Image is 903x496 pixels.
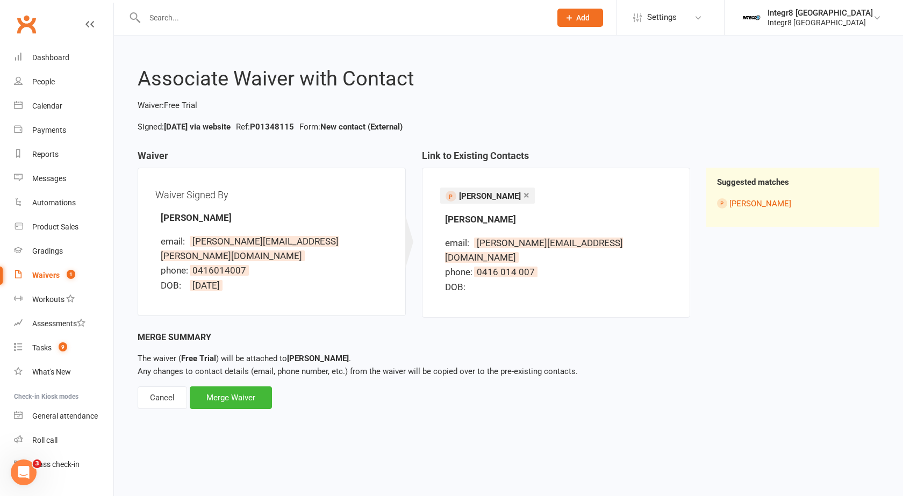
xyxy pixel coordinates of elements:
a: Messages [14,167,113,191]
li: Ref: [233,120,297,133]
a: Calendar [14,94,113,118]
div: Product Sales [32,222,78,231]
a: Clubworx [13,11,40,38]
a: Automations [14,191,113,215]
a: Reports [14,142,113,167]
a: Waivers 1 [14,263,113,287]
div: DOB: [445,280,472,294]
a: People [14,70,113,94]
p: Any changes to contact details (email, phone number, etc.) from the waiver will be copied over to... [138,352,879,378]
div: phone: [445,265,472,279]
span: Settings [647,5,677,30]
div: Automations [32,198,76,207]
span: [PERSON_NAME][EMAIL_ADDRESS][DOMAIN_NAME] [445,238,623,263]
span: [PERSON_NAME][EMAIL_ADDRESS][PERSON_NAME][DOMAIN_NAME] [161,236,339,261]
strong: [DATE] via website [164,122,231,132]
a: Assessments [14,312,113,336]
h3: Waiver [138,150,406,168]
p: Waiver: [138,99,879,112]
a: Gradings [14,239,113,263]
div: Class check-in [32,460,80,469]
iframe: Intercom live chat [11,459,37,485]
span: The waiver ( ) will be attached to . [138,354,351,363]
strong: Free Trial [181,354,216,363]
div: Roll call [32,436,58,444]
div: Integr8 [GEOGRAPHIC_DATA] [768,8,873,18]
a: Payments [14,118,113,142]
img: thumb_image1744271085.png [741,7,762,28]
span: Add [576,13,590,22]
a: Dashboard [14,46,113,70]
h2: Associate Waiver with Contact [138,68,879,90]
strong: New contact (External) [320,122,403,132]
div: Dashboard [32,53,69,62]
div: email: [445,236,472,250]
strong: [PERSON_NAME] [445,214,516,225]
a: [PERSON_NAME] [729,199,791,209]
h3: Link to Existing Contacts [422,150,690,168]
span: 9 [59,342,67,351]
a: General attendance kiosk mode [14,404,113,428]
li: Signed: [135,120,233,133]
div: Gradings [32,247,63,255]
button: Add [557,9,603,27]
li: Form: [297,120,405,133]
div: Merge Waiver [190,386,272,409]
div: Cancel [138,386,187,409]
span: 0416 014 007 [474,267,537,277]
span: 1 [67,270,75,279]
div: Merge Summary [138,330,879,344]
span: 3 [33,459,41,468]
a: Workouts [14,287,113,312]
div: Payments [32,126,66,134]
div: Waiver Signed By [155,185,388,204]
div: Tasks [32,343,52,352]
div: Workouts [32,295,64,304]
div: Assessments [32,319,85,328]
div: phone: [161,263,188,278]
div: What's New [32,368,71,376]
div: Integr8 [GEOGRAPHIC_DATA] [768,18,873,27]
a: Roll call [14,428,113,452]
span: 0416014007 [190,265,249,276]
a: × [524,186,529,204]
div: People [32,77,55,86]
a: Product Sales [14,215,113,239]
div: Calendar [32,102,62,110]
div: Messages [32,174,66,183]
div: General attendance [32,412,98,420]
div: Waivers [32,271,60,279]
strong: [PERSON_NAME] [161,212,232,223]
div: Reports [32,150,59,159]
div: DOB: [161,278,188,293]
a: Tasks 9 [14,336,113,360]
a: Class kiosk mode [14,452,113,477]
span: [PERSON_NAME] [459,191,521,201]
strong: Suggested matches [717,177,789,187]
span: Free Trial [164,100,197,110]
strong: [PERSON_NAME] [287,354,349,363]
span: [DATE] [190,280,223,291]
strong: P01348115 [250,122,294,132]
a: What's New [14,360,113,384]
input: Search... [141,10,543,25]
div: email: [161,234,188,249]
